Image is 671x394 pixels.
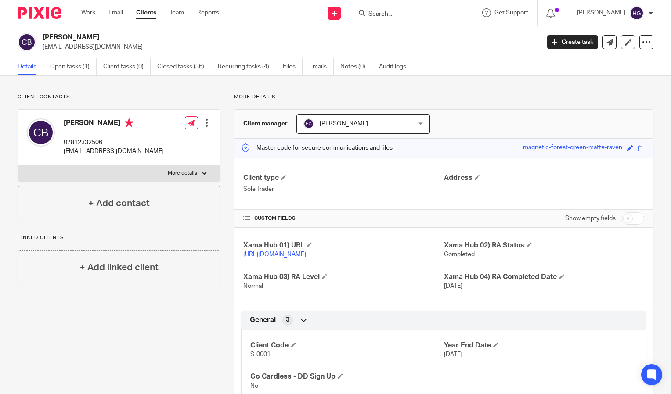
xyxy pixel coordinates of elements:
[81,8,95,17] a: Work
[243,241,444,250] h4: Xama Hub 01) URL
[64,147,164,156] p: [EMAIL_ADDRESS][DOMAIN_NAME]
[50,58,97,75] a: Open tasks (1)
[88,197,150,210] h4: + Add contact
[309,58,334,75] a: Emails
[218,58,276,75] a: Recurring tasks (4)
[444,272,644,282] h4: Xama Hub 04) RA Completed Date
[250,383,258,389] span: No
[241,143,393,152] p: Master code for secure communications and files
[79,261,159,274] h4: + Add linked client
[250,341,444,350] h4: Client Code
[64,138,164,147] p: 07812332506
[243,173,444,183] h4: Client type
[303,118,314,129] img: svg%3E
[577,8,625,17] p: [PERSON_NAME]
[108,8,123,17] a: Email
[243,185,444,193] p: Sole Trader
[103,58,151,75] a: Client tasks (0)
[18,234,220,241] p: Linked clients
[125,118,133,127] i: Primary
[43,33,436,42] h2: [PERSON_NAME]
[565,214,616,223] label: Show empty fields
[243,272,444,282] h4: Xama Hub 03) RA Level
[43,43,534,51] p: [EMAIL_ADDRESS][DOMAIN_NAME]
[444,341,637,350] h4: Year End Date
[170,8,184,17] a: Team
[523,143,622,153] div: magnetic-forest-green-matte-raven
[234,93,653,100] p: More details
[136,8,156,17] a: Clients
[340,58,372,75] a: Notes (0)
[494,10,528,16] span: Get Support
[250,315,276,325] span: General
[18,93,220,100] p: Client contacts
[630,6,644,20] img: svg%3E
[368,11,447,18] input: Search
[243,283,263,289] span: Normal
[18,58,43,75] a: Details
[27,118,55,147] img: svg%3E
[18,33,36,51] img: svg%3E
[444,351,462,358] span: [DATE]
[64,118,164,129] h4: [PERSON_NAME]
[157,58,211,75] a: Closed tasks (36)
[286,315,289,324] span: 3
[547,35,598,49] a: Create task
[197,8,219,17] a: Reports
[444,173,644,183] h4: Address
[283,58,303,75] a: Files
[444,283,462,289] span: [DATE]
[250,372,444,381] h4: Go Cardless - DD Sign Up
[320,121,368,127] span: [PERSON_NAME]
[250,351,271,358] span: S-0001
[243,215,444,222] h4: CUSTOM FIELDS
[444,251,475,258] span: Completed
[168,170,197,177] p: More details
[243,251,306,258] a: [URL][DOMAIN_NAME]
[444,241,644,250] h4: Xama Hub 02) RA Status
[243,119,288,128] h3: Client manager
[379,58,413,75] a: Audit logs
[18,7,61,19] img: Pixie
